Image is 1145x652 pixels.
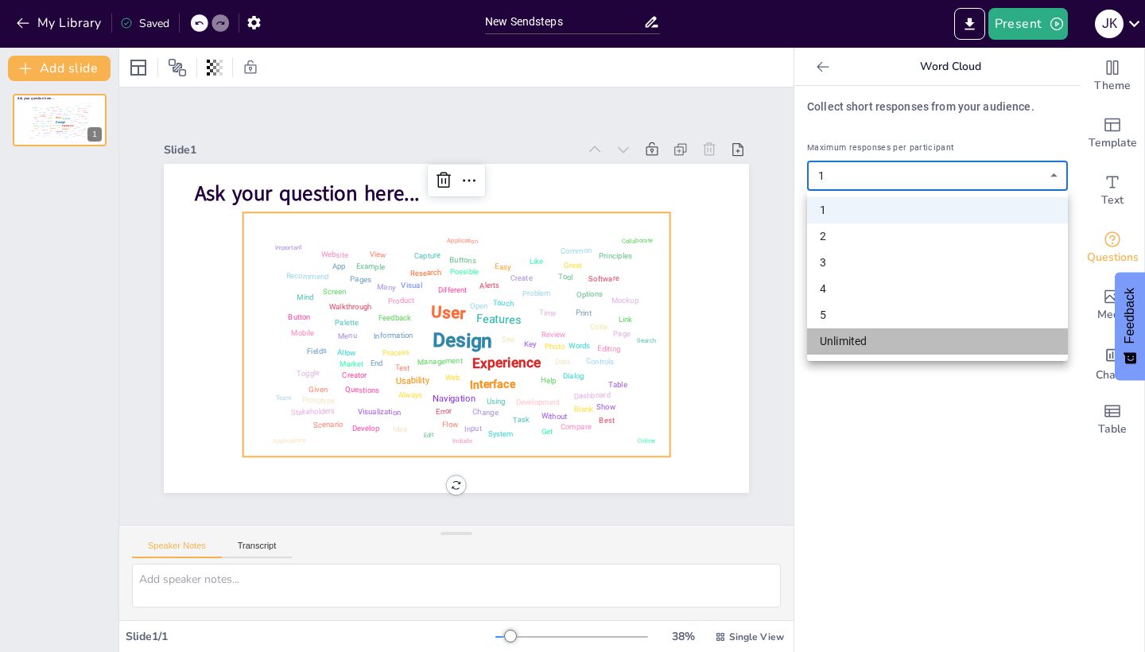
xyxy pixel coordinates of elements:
button: Feedback - Show survey [1115,272,1145,380]
li: 3 [807,250,1068,276]
li: 4 [807,276,1068,302]
li: Unlimited [807,328,1068,355]
li: 2 [807,223,1068,250]
li: 5 [807,302,1068,328]
span: Feedback [1123,288,1137,343]
li: 1 [807,197,1068,223]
